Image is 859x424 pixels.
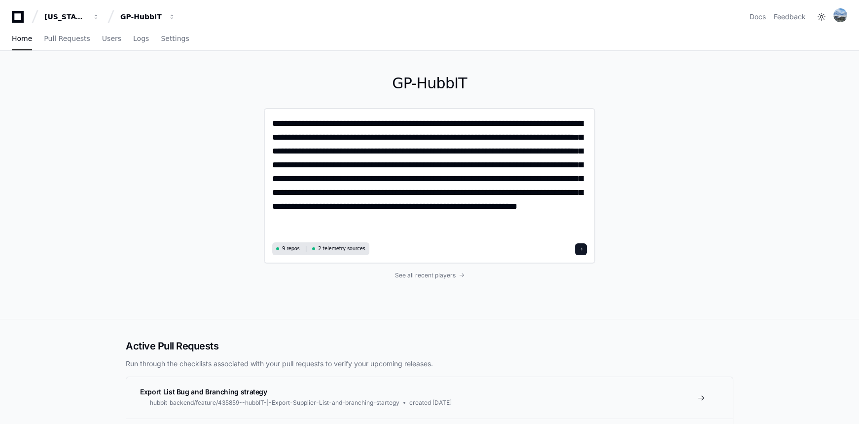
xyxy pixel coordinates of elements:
[44,36,90,41] span: Pull Requests
[12,36,32,41] span: Home
[774,12,806,22] button: Feedback
[44,28,90,50] a: Pull Requests
[264,271,595,279] a: See all recent players
[161,28,189,50] a: Settings
[133,36,149,41] span: Logs
[318,245,365,252] span: 2 telemetry sources
[126,359,733,369] p: Run through the checklists associated with your pull requests to verify your upcoming releases.
[102,28,121,50] a: Users
[161,36,189,41] span: Settings
[264,75,595,92] h1: GP-HubbIT
[12,28,32,50] a: Home
[833,8,847,22] img: 153204938
[140,387,267,396] span: Export List Bug and Branching strategy
[395,271,456,279] span: See all recent players
[40,8,104,26] button: [US_STATE] Pacific
[126,377,733,419] a: Export List Bug and Branching strategyhubbit_backend/feature/435859--hubbIT-|-Export-Supplier-Lis...
[116,8,179,26] button: GP-HubbIT
[120,12,163,22] div: GP-HubbIT
[133,28,149,50] a: Logs
[750,12,766,22] a: Docs
[126,339,733,353] h2: Active Pull Requests
[102,36,121,41] span: Users
[282,245,300,252] span: 9 repos
[409,399,452,407] span: created [DATE]
[44,12,87,22] div: [US_STATE] Pacific
[150,399,399,407] span: hubbit_backend/feature/435859--hubbIT-|-Export-Supplier-List-and-branching-startegy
